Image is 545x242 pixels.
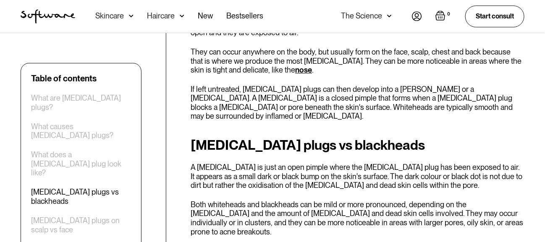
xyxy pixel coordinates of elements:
a: What are [MEDICAL_DATA] plugs? [31,94,131,112]
a: [MEDICAL_DATA] plugs on scalp vs face [31,216,131,234]
img: arrow down [129,12,134,20]
div: The Science [341,12,382,20]
img: arrow down [180,12,184,20]
a: Open empty cart [435,10,452,22]
a: [MEDICAL_DATA] plugs vs blackheads [31,187,131,206]
a: nose [295,65,312,74]
div: Table of contents [31,73,97,83]
a: home [21,9,75,23]
div: Haircare [147,12,175,20]
p: Both whiteheads and blackheads can be mild or more pronounced, depending on the [MEDICAL_DATA] an... [191,200,524,236]
div: Skincare [95,12,124,20]
img: Software Logo [21,9,75,23]
a: What does a [MEDICAL_DATA] plug look like? [31,150,131,177]
a: What causes [MEDICAL_DATA] plugs? [31,122,131,140]
p: They can occur anywhere on the body, but usually form on the face, scalp, chest and back because ... [191,47,524,75]
h2: [MEDICAL_DATA] plugs vs blackheads [191,138,524,153]
div: 0 [445,10,452,18]
p: If left untreated, [MEDICAL_DATA] plugs can then develop into a [PERSON_NAME] or a [MEDICAL_DATA]... [191,85,524,121]
p: A [MEDICAL_DATA] is just an open pimple where the [MEDICAL_DATA] plug has been exposed to air. It... [191,163,524,190]
img: arrow down [387,12,392,20]
a: Start consult [465,5,524,27]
